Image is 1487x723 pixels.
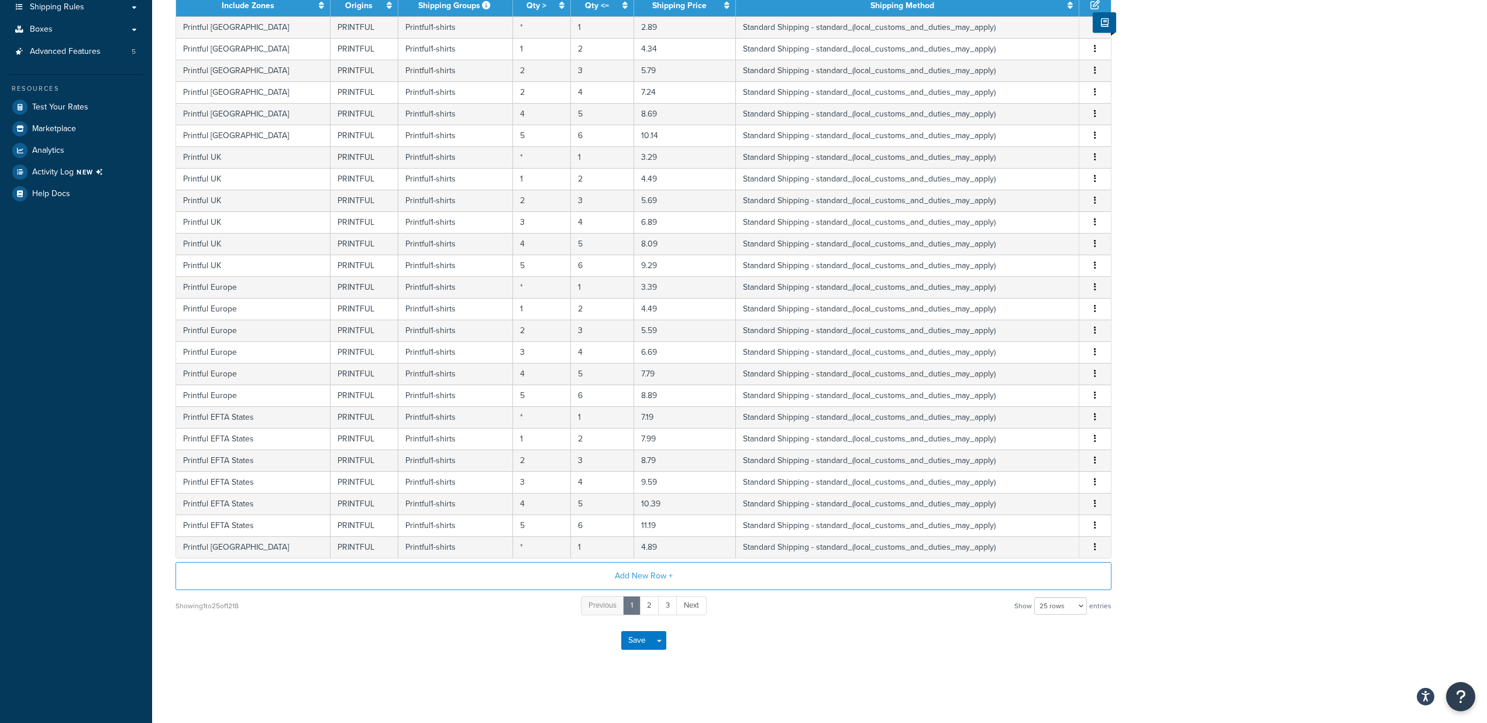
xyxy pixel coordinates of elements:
td: 4.89 [634,536,736,558]
td: Printful EFTA States [176,406,331,428]
td: PRINTFUL [331,363,398,385]
td: 5 [571,233,634,255]
td: 5 [513,385,571,406]
td: 3 [513,341,571,363]
td: 8.09 [634,233,736,255]
span: NEW [77,167,108,177]
td: 5.59 [634,320,736,341]
td: PRINTFUL [331,81,398,103]
td: PRINTFUL [331,385,398,406]
td: Standard Shipping - standard_(local_customs_and_duties_may_apply) [736,190,1079,211]
td: 1 [571,406,634,428]
td: PRINTFUL [331,146,398,168]
td: 5 [571,493,634,515]
td: Standard Shipping - standard_(local_customs_and_duties_may_apply) [736,320,1079,341]
td: Printful [GEOGRAPHIC_DATA] [176,536,331,558]
td: 6 [571,515,634,536]
td: 7.79 [634,363,736,385]
td: 7.24 [634,81,736,103]
li: Advanced Features [9,41,143,63]
td: 1 [513,38,571,60]
td: Printful [GEOGRAPHIC_DATA] [176,125,331,146]
td: Printful Europe [176,320,331,341]
td: 8.69 [634,103,736,125]
td: Printful1-shirts [398,341,513,363]
td: 7.19 [634,406,736,428]
span: Help Docs [32,189,70,199]
td: 4 [513,363,571,385]
td: 7.99 [634,428,736,450]
td: 1 [571,16,634,38]
td: PRINTFUL [331,168,398,190]
td: Standard Shipping - standard_(local_customs_and_duties_may_apply) [736,298,1079,320]
a: Analytics [9,140,143,161]
td: Standard Shipping - standard_(local_customs_and_duties_may_apply) [736,255,1079,276]
td: PRINTFUL [331,536,398,558]
td: Printful UK [176,168,331,190]
td: Printful1-shirts [398,276,513,298]
td: PRINTFUL [331,406,398,428]
td: Printful1-shirts [398,385,513,406]
td: Standard Shipping - standard_(local_customs_and_duties_may_apply) [736,341,1079,363]
td: Printful1-shirts [398,233,513,255]
td: Printful1-shirts [398,298,513,320]
td: Standard Shipping - standard_(local_customs_and_duties_may_apply) [736,536,1079,558]
td: 1 [513,428,571,450]
td: 2 [571,428,634,450]
td: Printful EFTA States [176,493,331,515]
td: Printful1-shirts [398,168,513,190]
li: [object Object] [9,162,143,183]
td: 4 [513,233,571,255]
td: Printful UK [176,146,331,168]
td: 3.29 [634,146,736,168]
td: 3.39 [634,276,736,298]
td: 4 [571,341,634,363]
td: Standard Shipping - standard_(local_customs_and_duties_may_apply) [736,515,1079,536]
td: Printful1-shirts [398,428,513,450]
td: Standard Shipping - standard_(local_customs_and_duties_may_apply) [736,493,1079,515]
td: PRINTFUL [331,493,398,515]
a: 2 [639,596,659,615]
td: 2 [513,60,571,81]
td: Standard Shipping - standard_(local_customs_and_duties_may_apply) [736,60,1079,81]
td: Standard Shipping - standard_(local_customs_and_duties_may_apply) [736,81,1079,103]
td: 6 [571,385,634,406]
td: 1 [513,298,571,320]
span: Marketplace [32,124,76,134]
td: 4.49 [634,168,736,190]
td: Standard Shipping - standard_(local_customs_and_duties_may_apply) [736,103,1079,125]
td: 3 [513,471,571,493]
td: 10.14 [634,125,736,146]
td: PRINTFUL [331,515,398,536]
span: entries [1089,598,1111,614]
td: Standard Shipping - standard_(local_customs_and_duties_may_apply) [736,428,1079,450]
td: 1 [571,536,634,558]
td: Standard Shipping - standard_(local_customs_and_duties_may_apply) [736,385,1079,406]
td: PRINTFUL [331,450,398,471]
td: Printful1-shirts [398,125,513,146]
td: Printful UK [176,255,331,276]
td: PRINTFUL [331,320,398,341]
td: PRINTFUL [331,233,398,255]
td: Printful1-shirts [398,450,513,471]
td: Printful [GEOGRAPHIC_DATA] [176,16,331,38]
td: 2 [571,168,634,190]
td: 6 [571,255,634,276]
li: Boxes [9,19,143,40]
td: 2 [513,450,571,471]
td: 5.79 [634,60,736,81]
td: Standard Shipping - standard_(local_customs_and_duties_may_apply) [736,125,1079,146]
a: Marketplace [9,118,143,139]
td: 8.89 [634,385,736,406]
td: Printful Europe [176,341,331,363]
td: Printful1-shirts [398,493,513,515]
td: Printful1-shirts [398,406,513,428]
a: Activity LogNEW [9,162,143,183]
td: Printful Europe [176,276,331,298]
span: 5 [132,47,136,57]
td: 6.69 [634,341,736,363]
button: Add New Row + [175,562,1111,590]
td: PRINTFUL [331,125,398,146]
td: 1 [571,146,634,168]
td: Standard Shipping - standard_(local_customs_and_duties_may_apply) [736,471,1079,493]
